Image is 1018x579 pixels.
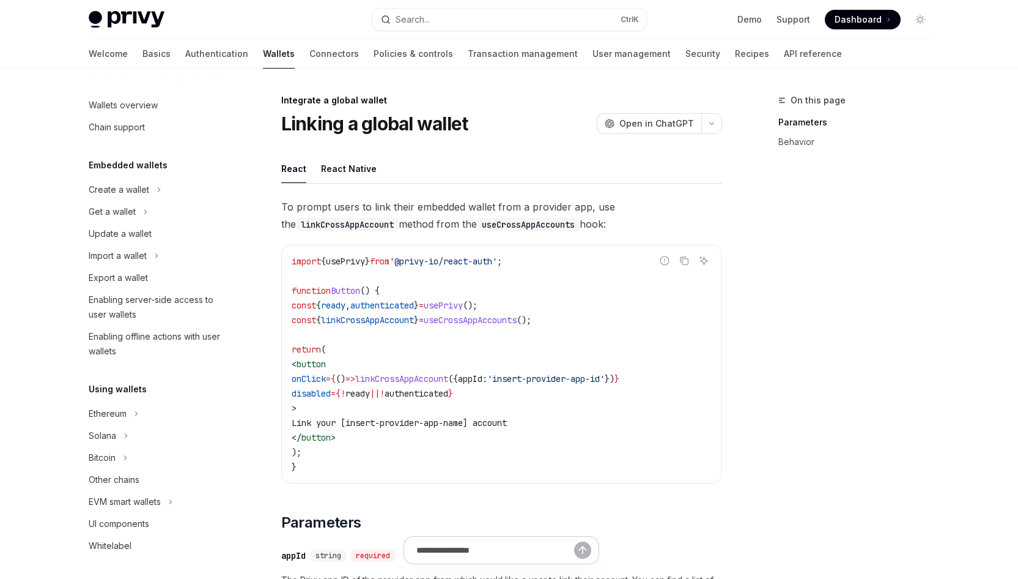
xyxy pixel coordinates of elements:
[292,417,507,428] span: Link your [insert-provider-app-name] account
[89,226,152,241] div: Update a wallet
[385,388,448,399] span: authenticated
[468,39,578,69] a: Transaction management
[416,537,574,564] input: Ask a question...
[292,300,316,311] span: const
[79,491,235,513] button: Toggle EVM smart wallets section
[414,300,419,311] span: }
[89,182,149,197] div: Create a wallet
[331,285,360,296] span: Button
[89,11,164,28] img: light logo
[389,256,497,267] span: '@privy-io/react-auth'
[477,218,580,231] code: useCrossAppAccounts
[316,315,321,326] span: {
[657,253,673,269] button: Report incorrect code
[89,271,148,285] div: Export a wallet
[79,403,235,425] button: Toggle Ethereum section
[463,300,478,311] span: ();
[281,154,306,183] div: React
[825,10,901,29] a: Dashboard
[79,289,235,326] a: Enabling server-side access to user wallets
[281,94,722,106] div: Integrate a global wallet
[79,425,235,447] button: Toggle Solana section
[297,359,326,370] span: button
[345,373,355,384] span: =>
[574,542,591,559] button: Send message
[414,315,419,326] span: }
[281,513,361,532] span: Parameters
[316,300,321,311] span: {
[370,256,389,267] span: from
[89,382,147,397] h5: Using wallets
[321,300,345,311] span: ready
[517,315,531,326] span: ();
[185,39,248,69] a: Authentication
[331,388,336,399] span: =
[281,113,468,135] h1: Linking a global wallet
[350,300,414,311] span: authenticated
[79,201,235,223] button: Toggle Get a wallet section
[292,432,301,443] span: </
[365,256,370,267] span: }
[292,315,316,326] span: const
[458,373,487,384] span: appId:
[296,218,399,231] code: linkCrossAppAccount
[292,403,297,414] span: >
[292,359,297,370] span: <
[281,198,722,233] span: To prompt users to link their embedded wallet from a provider app, use the method from the hook:
[142,39,171,69] a: Basics
[424,315,517,326] span: useCrossAppAccounts
[592,39,671,69] a: User management
[341,388,345,399] span: !
[89,495,161,509] div: EVM smart wallets
[597,113,701,134] button: Open in ChatGPT
[292,344,321,355] span: return
[605,373,614,384] span: })
[79,267,235,289] a: Export a wallet
[326,256,365,267] span: usePrivy
[835,13,882,26] span: Dashboard
[79,245,235,267] button: Toggle Import a wallet section
[79,447,235,469] button: Toggle Bitcoin section
[79,535,235,557] a: Whitelabel
[89,248,147,263] div: Import a wallet
[778,113,940,132] a: Parameters
[89,329,228,359] div: Enabling offline actions with user wallets
[89,450,116,465] div: Bitcoin
[79,513,235,535] a: UI components
[360,285,380,296] span: () {
[292,447,301,458] span: );
[776,13,810,26] a: Support
[685,39,720,69] a: Security
[89,98,158,113] div: Wallets overview
[89,473,139,487] div: Other chains
[89,158,168,173] h5: Embedded wallets
[336,373,345,384] span: ()
[79,116,235,138] a: Chain support
[321,256,326,267] span: {
[321,315,414,326] span: linkCrossAppAccount
[326,373,331,384] span: =
[784,39,842,69] a: API reference
[79,469,235,491] a: Other chains
[263,39,295,69] a: Wallets
[309,39,359,69] a: Connectors
[89,539,131,553] div: Whitelabel
[396,12,430,27] div: Search...
[79,94,235,116] a: Wallets overview
[419,300,424,311] span: =
[79,179,235,201] button: Toggle Create a wallet section
[336,388,341,399] span: {
[89,204,136,219] div: Get a wallet
[619,118,694,130] span: Open in ChatGPT
[89,39,128,69] a: Welcome
[321,154,377,183] div: React Native
[79,223,235,245] a: Update a wallet
[374,39,453,69] a: Policies & controls
[292,256,321,267] span: import
[424,300,463,311] span: usePrivy
[696,253,712,269] button: Ask AI
[89,293,228,322] div: Enabling server-side access to user wallets
[292,373,326,384] span: onClick
[380,388,385,399] span: !
[89,428,116,443] div: Solana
